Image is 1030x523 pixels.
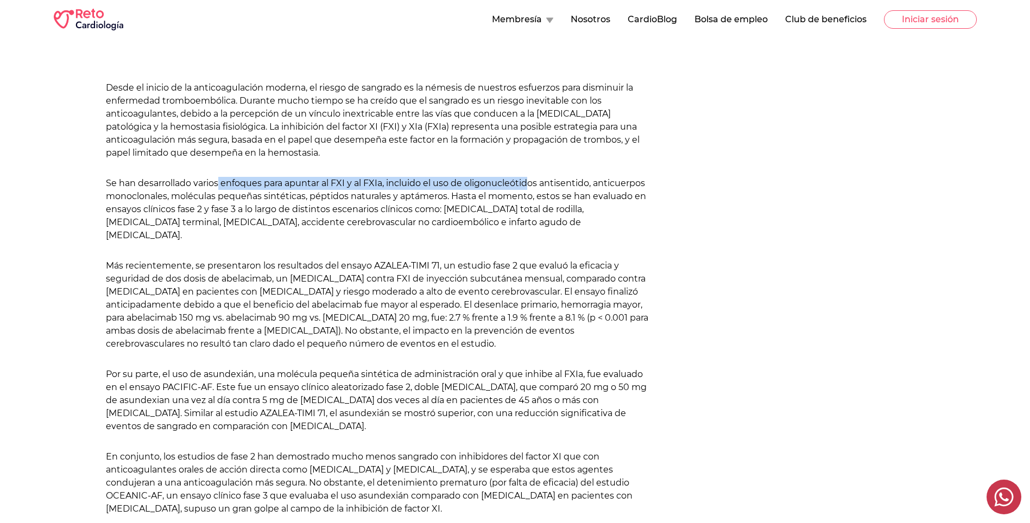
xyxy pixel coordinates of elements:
[106,368,652,433] p: Por su parte, el uso de asundexián, una molécula pequeña sintética de administración oral y que i...
[106,259,652,350] p: Más recientemente, se presentaron los resultados del ensayo AZALEA-TIMI 71, un estudio fase 2 que...
[106,81,652,160] p: Desde el inicio de la anticoagulación moderna, el riesgo de sangrado es la némesis de nuestros es...
[106,177,652,242] p: Se han desarrollado varios enfoques para apuntar al FXI y al FXIa, incluido el uso de oligonucleó...
[106,450,652,515] p: En conjunto, los estudios de fase 2 han demostrado mucho menos sangrado con inhibidores del facto...
[628,13,677,26] button: CardioBlog
[694,13,768,26] button: Bolsa de empleo
[492,13,553,26] button: Membresía
[884,10,977,29] button: Iniciar sesión
[785,13,867,26] button: Club de beneficios
[571,13,610,26] button: Nosotros
[54,9,123,30] img: RETO Cardio Logo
